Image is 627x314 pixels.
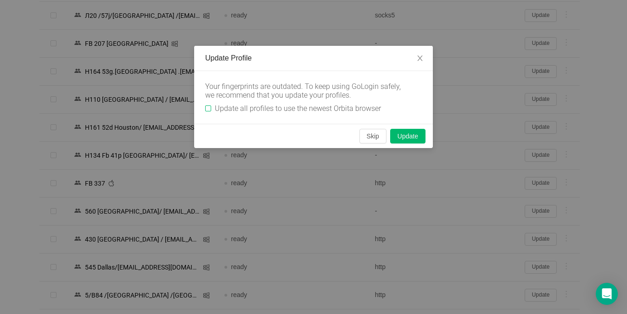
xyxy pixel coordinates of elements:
button: Update [390,129,425,143]
i: icon: close [416,55,424,62]
span: Update all profiles to use the newest Orbita browser [211,104,385,113]
div: Update Profile [205,53,422,63]
button: Close [407,46,433,72]
div: Open Intercom Messenger [596,283,618,305]
button: Skip [359,129,386,143]
div: Your fingerprints are outdated. To keep using GoLogin safely, we recommend that you update your p... [205,82,407,99]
